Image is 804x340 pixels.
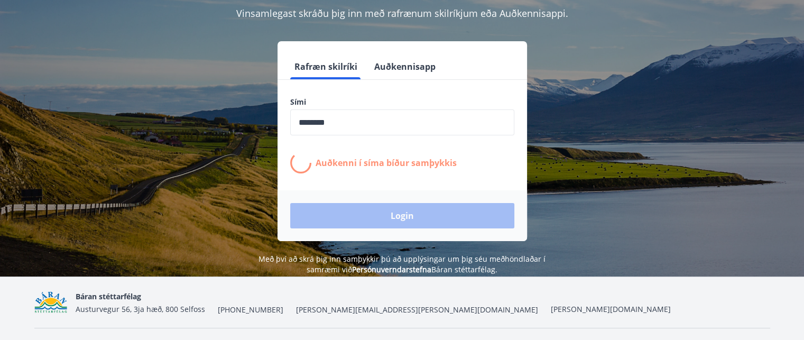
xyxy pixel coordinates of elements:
a: Persónuverndarstefna [352,264,431,274]
img: Bz2lGXKH3FXEIQKvoQ8VL0Fr0uCiWgfgA3I6fSs8.png [34,291,68,314]
span: [PERSON_NAME][EMAIL_ADDRESS][PERSON_NAME][DOMAIN_NAME] [296,305,538,315]
span: [PHONE_NUMBER] [218,305,283,315]
label: Sími [290,97,514,107]
p: Auðkenni í síma bíður samþykkis [316,157,457,169]
button: Rafræn skilríki [290,54,362,79]
span: Með því að skrá þig inn samþykkir þú að upplýsingar um þig séu meðhöndlaðar í samræmi við Báran s... [258,254,546,274]
span: Báran stéttarfélag [76,291,141,301]
button: Auðkennisapp [370,54,440,79]
span: Vinsamlegast skráðu þig inn með rafrænum skilríkjum eða Auðkennisappi. [236,7,568,20]
span: Austurvegur 56, 3ja hæð, 800 Selfoss [76,304,205,314]
a: [PERSON_NAME][DOMAIN_NAME] [551,304,671,314]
